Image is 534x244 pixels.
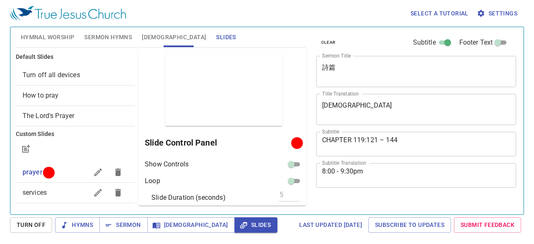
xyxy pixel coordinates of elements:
[151,193,226,203] p: Slide Duration (seconds)
[234,217,277,233] button: Slides
[16,203,135,223] div: specials
[106,220,141,230] span: Sermon
[16,183,135,203] div: services
[459,38,493,48] span: Footer Text
[413,38,436,48] span: Subtitle
[145,176,160,186] p: Loop
[322,63,511,79] textarea: 詩篇
[475,6,521,21] button: Settings
[296,217,365,233] a: Last updated [DATE]
[154,220,228,230] span: [DEMOGRAPHIC_DATA]
[479,8,517,19] span: Settings
[84,32,132,43] span: Sermon Hymns
[145,159,189,169] p: Show Controls
[23,112,75,120] span: [object Object]
[16,86,135,106] div: How to pray
[23,189,47,196] span: services
[142,32,206,43] span: [DEMOGRAPHIC_DATA]
[23,168,43,176] span: prayer
[23,71,80,79] span: [object Object]
[375,220,444,230] span: Subscribe to Updates
[16,162,135,182] div: prayer
[316,38,341,48] button: clear
[461,220,514,230] span: Submit Feedback
[411,8,469,19] span: Select a tutorial
[322,101,511,117] textarea: [DEMOGRAPHIC_DATA]
[21,32,75,43] span: Hymnal Worship
[322,136,511,152] textarea: CHAPTER 119:121 – 144
[368,217,451,233] a: Subscribe to Updates
[99,217,147,233] button: Sermon
[16,65,135,85] div: Turn off all devices
[10,6,126,21] img: True Jesus Church
[16,53,135,62] h6: Default Slides
[216,32,236,43] span: Slides
[16,106,135,126] div: The Lord's Prayer
[10,217,52,233] button: Turn Off
[299,220,362,230] span: Last updated [DATE]
[55,217,100,233] button: Hymns
[17,220,45,230] span: Turn Off
[322,167,511,183] textarea: 8:00 - 9:30pm
[62,220,93,230] span: Hymns
[241,220,271,230] span: Slides
[23,91,59,99] span: [object Object]
[147,217,235,233] button: [DEMOGRAPHIC_DATA]
[454,217,521,233] a: Submit Feedback
[145,136,294,149] h6: Slide Control Panel
[16,130,135,139] h6: Custom Slides
[407,6,472,21] button: Select a tutorial
[321,39,336,46] span: clear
